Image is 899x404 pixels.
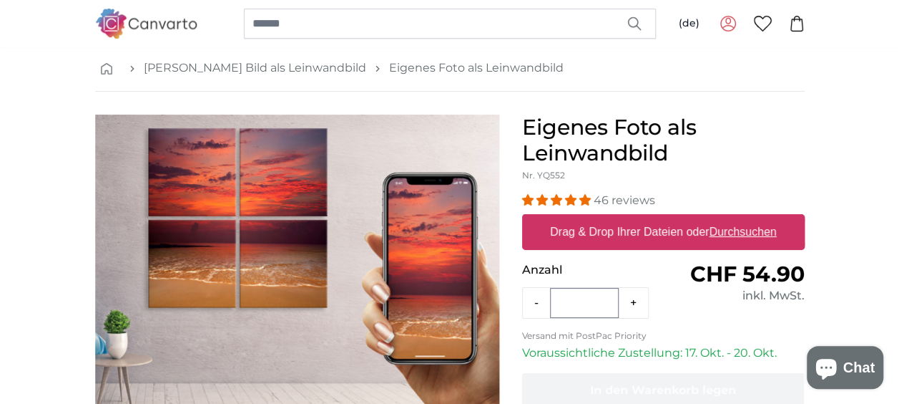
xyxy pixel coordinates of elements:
h1: Eigenes Foto als Leinwandbild [522,115,805,166]
u: Durchsuchen [709,226,776,238]
button: + [619,289,648,317]
button: - [523,289,550,317]
a: [PERSON_NAME] Bild als Leinwandbild [144,59,366,77]
p: Voraussichtliche Zustellung: 17. Okt. - 20. Okt. [522,345,805,362]
nav: breadcrumbs [95,45,805,92]
a: Eigenes Foto als Leinwandbild [389,59,564,77]
span: CHF 54.90 [689,261,804,287]
span: 4.93 stars [522,193,594,207]
p: Versand mit PostPac Priority [522,330,805,342]
div: inkl. MwSt. [663,287,804,304]
span: 46 reviews [594,193,655,207]
span: Nr. YQ552 [522,170,565,181]
inbox-online-store-chat: Onlineshop-Chat von Shopify [802,346,888,393]
p: Anzahl [522,261,663,279]
img: Canvarto [95,9,198,38]
span: In den Warenkorb legen [590,383,736,397]
label: Drag & Drop Ihrer Dateien oder [544,218,782,246]
button: (de) [667,11,711,37]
